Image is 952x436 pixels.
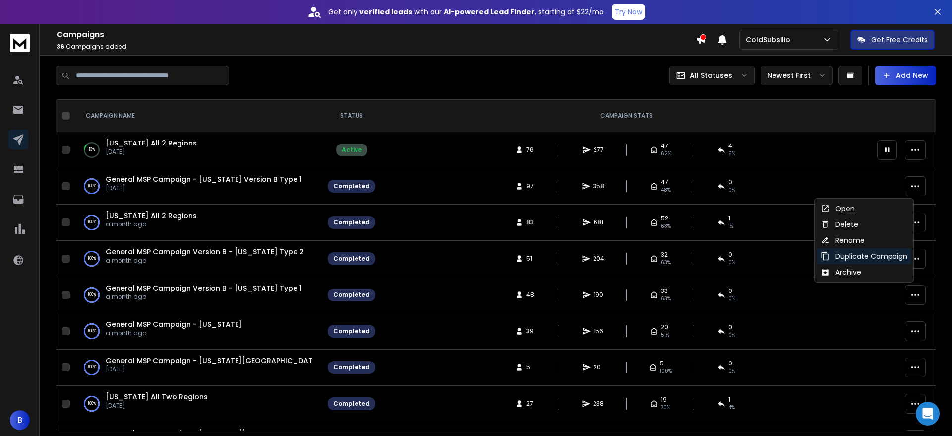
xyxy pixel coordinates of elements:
[322,100,381,132] th: STATUS
[74,313,322,350] td: 100%General MSP Campaign - [US_STATE]a month ago
[690,71,732,80] p: All Statuses
[593,400,604,408] span: 238
[74,132,322,168] td: 13%[US_STATE] All 2 Regions[DATE]
[333,255,370,263] div: Completed
[661,259,671,267] span: 63 %
[661,251,668,259] span: 32
[661,186,671,194] span: 48 %
[661,287,668,295] span: 33
[74,205,322,241] td: 100%[US_STATE] All 2 Regionsa month ago
[526,400,536,408] span: 27
[661,295,671,303] span: 63 %
[106,283,302,293] span: General MSP Campaign Version B - [US_STATE] Type 1
[821,204,855,214] div: Open
[526,327,536,335] span: 39
[57,42,64,51] span: 36
[821,219,858,229] div: Delete
[728,178,732,186] span: 0
[88,290,96,300] p: 100 %
[106,174,302,184] a: General MSP Campaign - [US_STATE] Version B Type 1
[661,222,671,230] span: 63 %
[106,392,208,402] a: [US_STATE] All Two Regions
[728,360,732,367] span: 0
[594,291,603,299] span: 190
[106,220,197,228] p: a month ago
[74,100,322,132] th: CAMPAIGN NAME
[333,291,370,299] div: Completed
[88,326,96,336] p: 100 %
[106,184,302,192] p: [DATE]
[661,331,669,339] span: 51 %
[593,182,604,190] span: 358
[612,4,645,20] button: Try Now
[106,138,197,148] a: [US_STATE] All 2 Regions
[88,399,96,409] p: 100 %
[728,142,732,150] span: 4
[875,66,936,85] button: Add New
[728,251,732,259] span: 0
[526,218,536,226] span: 83
[74,350,322,386] td: 100%General MSP Campaign - [US_STATE][GEOGRAPHIC_DATA] 3[DATE]
[74,241,322,277] td: 100%General MSP Campaign Version B - [US_STATE] Type 2a month ago
[89,145,95,155] p: 13 %
[821,251,907,261] div: Duplicate Campaign
[10,410,30,430] button: B
[526,291,536,299] span: 48
[746,35,794,45] p: ColdSubsilio
[381,100,871,132] th: CAMPAIGN STATS
[661,215,668,222] span: 52
[728,331,735,339] span: 0 %
[333,182,370,190] div: Completed
[333,218,370,226] div: Completed
[57,29,696,41] h1: Campaigns
[57,43,696,51] p: Campaigns added
[106,402,208,410] p: [DATE]
[728,222,733,230] span: 1 %
[342,146,362,154] div: Active
[526,255,536,263] span: 51
[88,363,96,372] p: 100 %
[328,7,604,17] p: Get only with our starting at $22/mo
[106,319,242,329] a: General MSP Campaign - [US_STATE]
[593,255,604,263] span: 204
[526,363,536,371] span: 5
[106,247,304,257] a: General MSP Campaign Version B - [US_STATE] Type 2
[106,365,312,373] p: [DATE]
[661,142,668,150] span: 47
[106,293,302,301] p: a month ago
[661,150,671,158] span: 62 %
[74,277,322,313] td: 100%General MSP Campaign Version B - [US_STATE] Type 1a month ago
[333,327,370,335] div: Completed
[728,259,735,267] span: 0 %
[594,146,604,154] span: 277
[821,267,861,277] div: Archive
[88,254,96,264] p: 100 %
[728,323,732,331] span: 0
[661,404,670,412] span: 70 %
[728,367,735,375] span: 0 %
[444,7,536,17] strong: AI-powered Lead Finder,
[850,30,935,50] button: Get Free Credits
[728,215,730,222] span: 1
[359,7,412,17] strong: verified leads
[615,7,642,17] p: Try Now
[106,211,197,220] a: [US_STATE] All 2 Regions
[916,402,940,426] div: Open Intercom Messenger
[594,327,603,335] span: 156
[660,360,664,367] span: 5
[594,218,603,226] span: 681
[660,367,672,375] span: 100 %
[661,396,667,404] span: 19
[728,287,732,295] span: 0
[88,181,96,191] p: 100 %
[106,356,328,365] a: General MSP Campaign - [US_STATE][GEOGRAPHIC_DATA] 3
[728,295,735,303] span: 0 %
[74,168,322,205] td: 100%General MSP Campaign - [US_STATE] Version B Type 1[DATE]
